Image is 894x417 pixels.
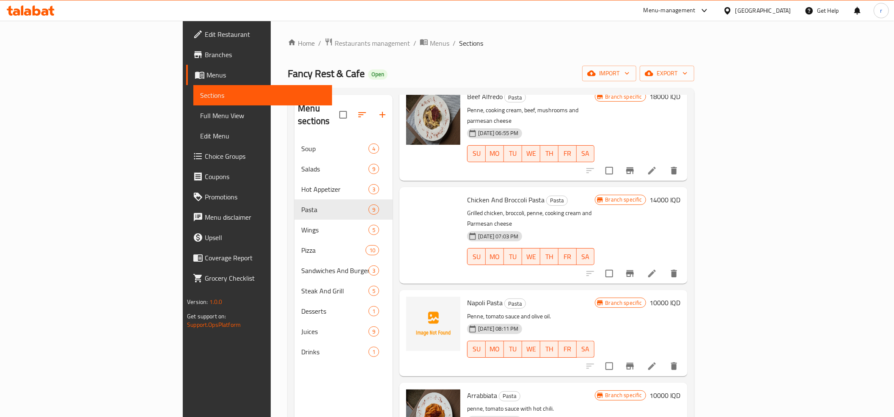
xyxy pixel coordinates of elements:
[467,193,545,206] span: Chicken And Broccoli Pasta
[504,145,522,162] button: TU
[544,147,555,160] span: TH
[294,159,393,179] div: Salads9
[369,265,379,276] div: items
[420,38,449,49] a: Menus
[369,267,379,275] span: 3
[467,403,594,414] p: penne, tomato sauce with hot chili.
[664,160,684,181] button: delete
[459,38,483,48] span: Sections
[647,361,657,371] a: Edit menu item
[600,357,618,375] span: Select to update
[294,135,393,365] nav: Menu sections
[600,265,618,282] span: Select to update
[507,343,519,355] span: TU
[475,232,522,240] span: [DATE] 07:03 PM
[620,356,640,376] button: Branch-specific-item
[522,145,540,162] button: WE
[366,246,379,254] span: 10
[471,251,482,263] span: SU
[505,299,525,309] span: Pasta
[525,343,537,355] span: WE
[504,298,526,309] div: Pasta
[288,38,694,49] nav: breadcrumb
[582,66,636,81] button: import
[186,268,332,288] a: Grocery Checklist
[294,281,393,301] div: Steak And Grill5
[558,248,577,265] button: FR
[602,299,646,307] span: Branch specific
[507,251,519,263] span: TU
[544,343,555,355] span: TH
[369,348,379,356] span: 1
[186,166,332,187] a: Coupons
[369,206,379,214] span: 9
[301,306,369,316] span: Desserts
[620,160,640,181] button: Branch-specific-item
[467,105,594,126] p: Penne, cooking cream, beef, mushrooms and parmesan cheese
[369,328,379,336] span: 9
[369,144,379,154] div: items
[301,144,369,154] span: Soup
[507,147,519,160] span: TU
[372,105,393,125] button: Add section
[547,196,567,205] span: Pasta
[562,343,573,355] span: FR
[187,319,241,330] a: Support.OpsPlatform
[602,196,646,204] span: Branch specific
[294,240,393,260] div: Pizza10
[301,164,369,174] span: Salads
[602,391,646,399] span: Branch specific
[301,184,369,194] span: Hot Appetizer
[205,253,325,263] span: Coverage Report
[471,343,482,355] span: SU
[369,225,379,235] div: items
[540,145,558,162] button: TH
[205,232,325,243] span: Upsell
[620,263,640,284] button: Branch-specific-item
[489,251,501,263] span: MO
[368,69,388,80] div: Open
[467,311,594,322] p: Penne, tomato sauce and olive oil.
[369,145,379,153] span: 4
[413,38,416,48] li: /
[504,341,522,358] button: TU
[187,296,208,307] span: Version:
[467,90,503,103] span: Beef Alfredo
[301,245,366,255] div: Pizza
[577,145,595,162] button: SA
[558,341,577,358] button: FR
[602,93,646,101] span: Branch specific
[467,296,503,309] span: Napoli Pasta
[649,297,681,309] h6: 10000 IQD
[577,248,595,265] button: SA
[430,38,449,48] span: Menus
[186,146,332,166] a: Choice Groups
[368,71,388,78] span: Open
[369,286,379,296] div: items
[880,6,882,15] span: r
[205,171,325,182] span: Coupons
[193,126,332,146] a: Edit Menu
[369,347,379,357] div: items
[205,29,325,39] span: Edit Restaurant
[475,129,522,137] span: [DATE] 06:55 PM
[649,194,681,206] h6: 14000 IQD
[505,93,525,102] span: Pasta
[186,65,332,85] a: Menus
[193,105,332,126] a: Full Menu View
[294,260,393,281] div: Sandwiches And Burgers3
[499,391,520,401] span: Pasta
[589,68,630,79] span: import
[649,91,681,102] h6: 18000 IQD
[467,341,486,358] button: SU
[467,248,486,265] button: SU
[369,185,379,193] span: 3
[369,226,379,234] span: 5
[486,248,504,265] button: MO
[646,68,688,79] span: export
[580,343,591,355] span: SA
[186,207,332,227] a: Menu disclaimer
[406,194,460,248] img: Chicken And Broccoli Pasta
